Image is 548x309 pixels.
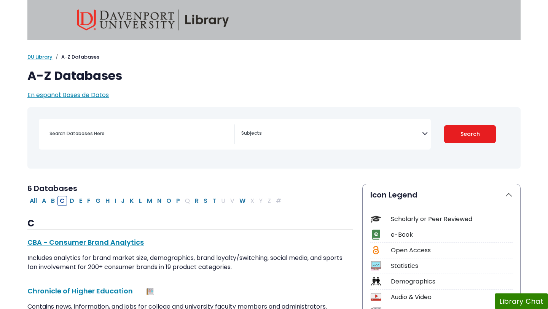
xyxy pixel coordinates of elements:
li: A-Z Databases [53,53,99,61]
button: Filter Results E [77,196,84,206]
img: Icon Audio & Video [371,292,381,302]
nav: breadcrumb [27,53,521,61]
button: Filter Results B [49,196,57,206]
img: Icon Demographics [371,276,381,287]
nav: Search filters [27,107,521,169]
button: Filter Results R [193,196,201,206]
div: Scholarly or Peer Reviewed [391,215,513,224]
button: Filter Results T [210,196,218,206]
img: Icon Scholarly or Peer Reviewed [371,214,381,224]
img: Newspapers [147,288,154,295]
button: Filter Results W [237,196,248,206]
button: Filter Results P [174,196,182,206]
button: Filter Results H [103,196,112,206]
div: Open Access [391,246,513,255]
a: En español: Bases de Datos [27,91,109,99]
span: 6 Databases [27,183,77,194]
button: Filter Results I [112,196,118,206]
a: Chronicle of Higher Education [27,286,133,296]
div: Demographics [391,277,513,286]
button: Filter Results O [164,196,174,206]
h3: C [27,218,353,229]
div: Alpha-list to filter by first letter of database name [27,196,284,205]
button: Filter Results L [137,196,144,206]
button: All [27,196,39,206]
button: Filter Results S [201,196,210,206]
button: Filter Results A [40,196,48,206]
button: Filter Results J [119,196,127,206]
img: Icon Open Access [371,245,381,255]
button: Filter Results N [155,196,164,206]
img: Icon Statistics [371,261,381,271]
h1: A-Z Databases [27,68,521,83]
a: CBA - Consumer Brand Analytics [27,237,144,247]
button: Filter Results F [85,196,93,206]
div: Statistics [391,261,513,271]
input: Search database by title or keyword [45,128,234,139]
p: Includes analytics for brand market size, demographics, brand loyalty/switching, social media, an... [27,253,353,272]
button: Library Chat [495,293,548,309]
button: Filter Results M [145,196,155,206]
button: Submit for Search Results [444,125,496,143]
div: Audio & Video [391,293,513,302]
img: Davenport University Library [77,10,229,30]
button: Filter Results C [57,196,67,206]
a: DU Library [27,53,53,61]
button: Filter Results D [67,196,76,206]
div: e-Book [391,230,513,239]
img: Icon e-Book [371,229,381,240]
textarea: Search [241,131,422,137]
button: Icon Legend [363,184,520,205]
button: Filter Results G [93,196,103,206]
button: Filter Results K [127,196,136,206]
